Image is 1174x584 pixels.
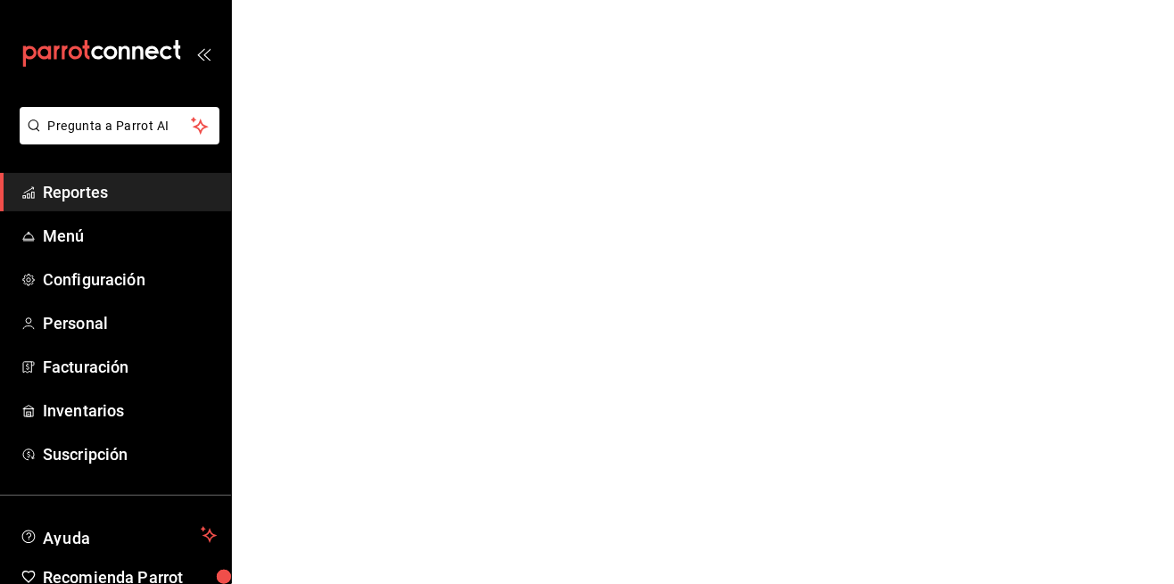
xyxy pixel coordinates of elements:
span: Inventarios [43,399,217,423]
span: Suscripción [43,442,217,466]
button: Pregunta a Parrot AI [20,107,219,144]
span: Facturación [43,355,217,379]
span: Pregunta a Parrot AI [48,117,192,136]
a: Pregunta a Parrot AI [12,129,219,148]
span: Configuración [43,267,217,292]
span: Reportes [43,180,217,204]
span: Ayuda [43,524,194,546]
span: Personal [43,311,217,335]
span: Menú [43,224,217,248]
button: open_drawer_menu [196,46,211,61]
